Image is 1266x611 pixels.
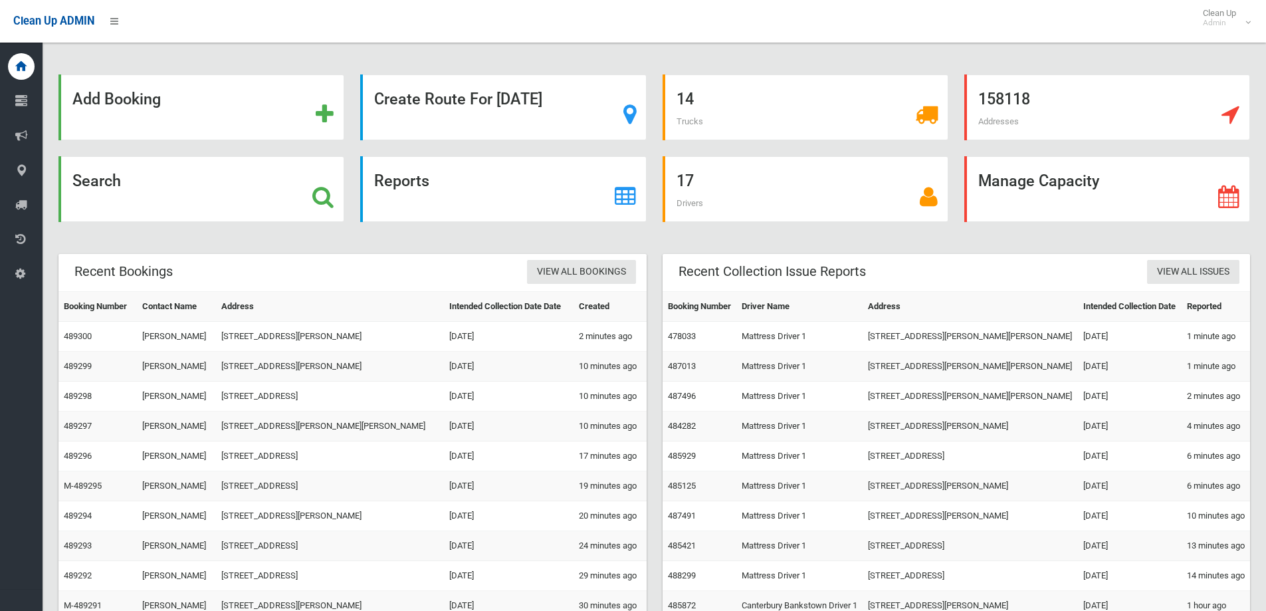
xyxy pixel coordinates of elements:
[863,561,1078,591] td: [STREET_ADDRESS]
[64,331,92,341] a: 489300
[863,441,1078,471] td: [STREET_ADDRESS]
[736,292,863,322] th: Driver Name
[663,292,736,322] th: Booking Number
[574,412,646,441] td: 10 minutes ago
[64,600,102,610] a: M-489291
[137,382,216,412] td: [PERSON_NAME]
[668,421,696,431] a: 484282
[360,74,646,140] a: Create Route For [DATE]
[1078,352,1181,382] td: [DATE]
[137,561,216,591] td: [PERSON_NAME]
[668,331,696,341] a: 478033
[1182,441,1250,471] td: 6 minutes ago
[736,441,863,471] td: Mattress Driver 1
[668,391,696,401] a: 487496
[668,451,696,461] a: 485929
[574,382,646,412] td: 10 minutes ago
[574,352,646,382] td: 10 minutes ago
[863,352,1078,382] td: [STREET_ADDRESS][PERSON_NAME][PERSON_NAME]
[1078,501,1181,531] td: [DATE]
[1182,471,1250,501] td: 6 minutes ago
[13,15,94,27] span: Clean Up ADMIN
[574,322,646,352] td: 2 minutes ago
[736,412,863,441] td: Mattress Driver 1
[72,172,121,190] strong: Search
[574,292,646,322] th: Created
[668,361,696,371] a: 487013
[736,382,863,412] td: Mattress Driver 1
[58,259,189,285] header: Recent Bookings
[216,501,444,531] td: [STREET_ADDRESS][PERSON_NAME]
[1182,352,1250,382] td: 1 minute ago
[1182,412,1250,441] td: 4 minutes ago
[137,352,216,382] td: [PERSON_NAME]
[668,481,696,491] a: 485125
[677,198,703,208] span: Drivers
[1147,260,1239,285] a: View All Issues
[863,292,1078,322] th: Address
[1182,322,1250,352] td: 1 minute ago
[216,531,444,561] td: [STREET_ADDRESS]
[574,441,646,471] td: 17 minutes ago
[863,531,1078,561] td: [STREET_ADDRESS]
[216,382,444,412] td: [STREET_ADDRESS]
[444,412,574,441] td: [DATE]
[64,421,92,431] a: 489297
[64,511,92,521] a: 489294
[1078,561,1181,591] td: [DATE]
[1182,382,1250,412] td: 2 minutes ago
[374,90,542,108] strong: Create Route For [DATE]
[137,412,216,441] td: [PERSON_NAME]
[1182,561,1250,591] td: 14 minutes ago
[1078,322,1181,352] td: [DATE]
[216,322,444,352] td: [STREET_ADDRESS][PERSON_NAME]
[58,156,344,222] a: Search
[574,561,646,591] td: 29 minutes ago
[527,260,636,285] a: View All Bookings
[863,471,1078,501] td: [STREET_ADDRESS][PERSON_NAME]
[863,382,1078,412] td: [STREET_ADDRESS][PERSON_NAME][PERSON_NAME]
[863,501,1078,531] td: [STREET_ADDRESS][PERSON_NAME]
[668,600,696,610] a: 485872
[1196,8,1249,28] span: Clean Up
[863,322,1078,352] td: [STREET_ADDRESS][PERSON_NAME][PERSON_NAME]
[1078,531,1181,561] td: [DATE]
[663,156,948,222] a: 17 Drivers
[978,172,1099,190] strong: Manage Capacity
[677,172,694,190] strong: 17
[444,561,574,591] td: [DATE]
[978,116,1019,126] span: Addresses
[64,391,92,401] a: 489298
[1078,382,1181,412] td: [DATE]
[1078,441,1181,471] td: [DATE]
[216,352,444,382] td: [STREET_ADDRESS][PERSON_NAME]
[444,352,574,382] td: [DATE]
[677,90,694,108] strong: 14
[137,322,216,352] td: [PERSON_NAME]
[1182,292,1250,322] th: Reported
[736,352,863,382] td: Mattress Driver 1
[444,471,574,501] td: [DATE]
[444,322,574,352] td: [DATE]
[64,481,102,491] a: M-489295
[444,501,574,531] td: [DATE]
[1078,412,1181,441] td: [DATE]
[216,561,444,591] td: [STREET_ADDRESS]
[736,501,863,531] td: Mattress Driver 1
[663,74,948,140] a: 14 Trucks
[736,322,863,352] td: Mattress Driver 1
[216,471,444,501] td: [STREET_ADDRESS]
[677,116,703,126] span: Trucks
[1078,471,1181,501] td: [DATE]
[978,90,1030,108] strong: 158118
[863,412,1078,441] td: [STREET_ADDRESS][PERSON_NAME]
[64,541,92,550] a: 489293
[964,74,1250,140] a: 158118 Addresses
[64,570,92,580] a: 489292
[1078,292,1181,322] th: Intended Collection Date
[574,471,646,501] td: 19 minutes ago
[137,501,216,531] td: [PERSON_NAME]
[574,531,646,561] td: 24 minutes ago
[1182,531,1250,561] td: 13 minutes ago
[216,292,444,322] th: Address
